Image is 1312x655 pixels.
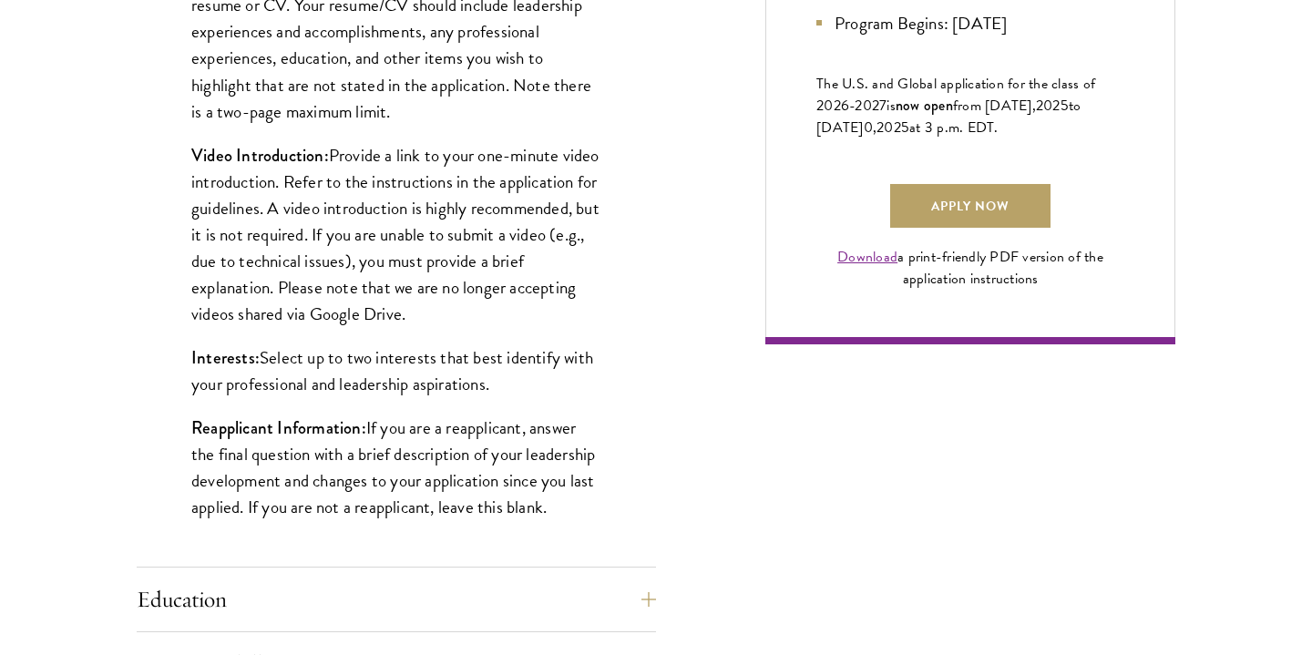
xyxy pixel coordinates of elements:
span: -202 [849,95,879,117]
p: Select up to two interests that best identify with your professional and leadership aspirations. [191,344,601,397]
li: Program Begins: [DATE] [816,10,1124,36]
a: Download [837,246,897,268]
strong: Interests: [191,345,260,370]
span: , [873,117,876,138]
span: now open [896,95,953,116]
span: 7 [879,95,887,117]
span: at 3 p.m. EDT. [909,117,999,138]
button: Education [137,578,656,621]
span: The U.S. and Global application for the class of 202 [816,73,1095,117]
span: is [887,95,896,117]
span: from [DATE], [953,95,1036,117]
span: to [DATE] [816,95,1081,138]
span: 5 [1061,95,1069,117]
span: 5 [901,117,909,138]
span: 202 [1036,95,1061,117]
div: a print-friendly PDF version of the application instructions [816,246,1124,290]
strong: Video Introduction: [191,143,329,168]
p: If you are a reapplicant, answer the final question with a brief description of your leadership d... [191,414,601,520]
p: Provide a link to your one-minute video introduction. Refer to the instructions in the applicatio... [191,142,601,327]
span: 6 [841,95,849,117]
a: Apply Now [890,184,1051,228]
span: 0 [864,117,873,138]
span: 202 [876,117,901,138]
strong: Reapplicant Information: [191,415,366,440]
